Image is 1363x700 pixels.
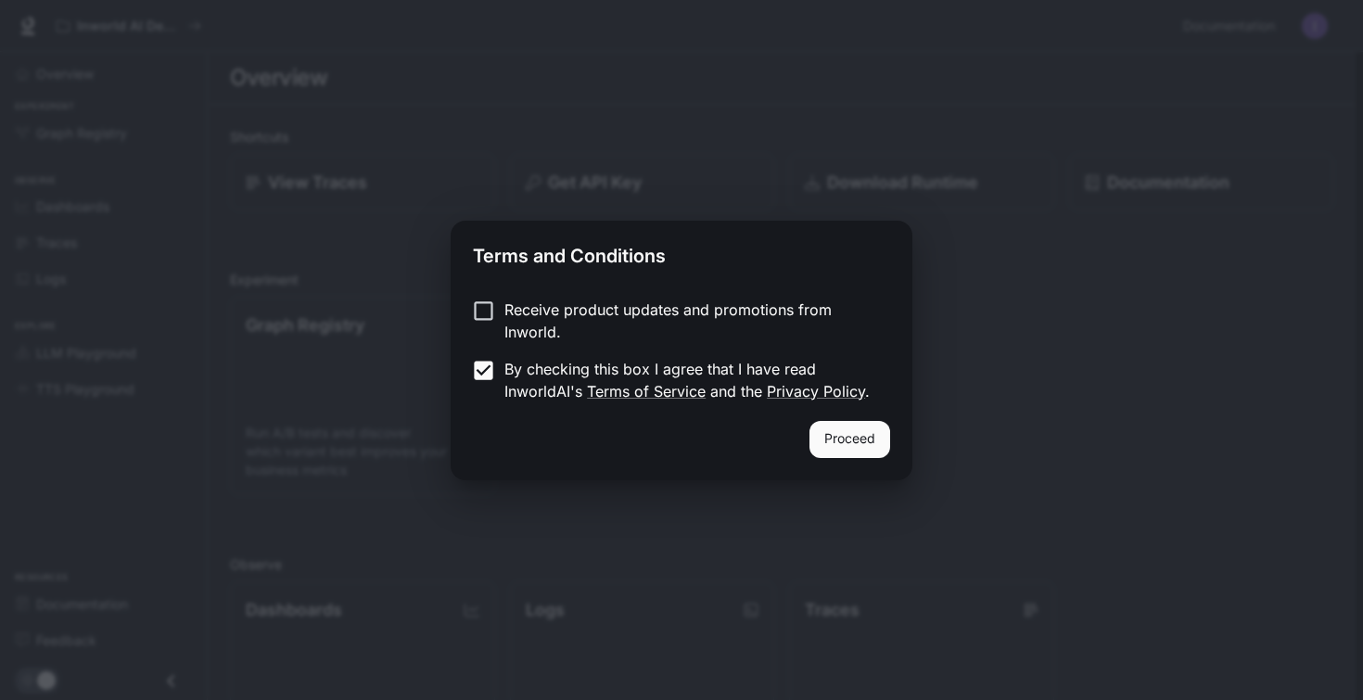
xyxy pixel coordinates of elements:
p: By checking this box I agree that I have read InworldAI's and the . [504,358,875,402]
h2: Terms and Conditions [451,221,912,284]
a: Privacy Policy [767,382,865,401]
a: Terms of Service [587,382,706,401]
button: Proceed [809,421,890,458]
p: Receive product updates and promotions from Inworld. [504,299,875,343]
